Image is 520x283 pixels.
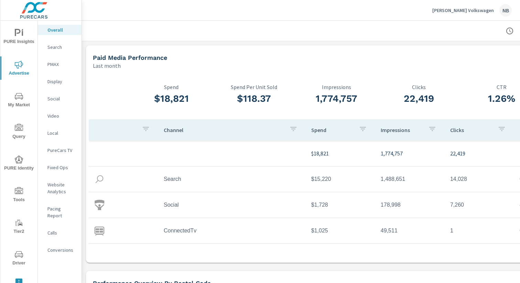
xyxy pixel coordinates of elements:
[213,84,295,90] p: Spend Per Unit Sold
[93,54,167,61] h5: Paid Media Performance
[164,127,284,133] p: Channel
[130,93,213,105] h3: $18,821
[38,145,82,155] div: PureCars TV
[375,222,445,239] td: 49,511
[47,112,76,119] p: Video
[38,76,82,87] div: Display
[94,226,105,236] img: icon-connectedtv.svg
[94,200,105,210] img: icon-social.svg
[432,7,494,13] p: [PERSON_NAME] Volkswagen
[2,187,35,204] span: Tools
[499,4,512,17] div: NB
[378,93,460,105] h3: 22,419
[47,26,76,33] p: Overall
[2,61,35,77] span: Advertise
[2,124,35,141] span: Query
[445,171,514,188] td: 14,028
[295,84,378,90] p: Impressions
[47,247,76,253] p: Conversions
[2,29,35,46] span: PURE Insights
[381,149,439,157] p: 1,774,757
[47,164,76,171] p: Fixed Ops
[94,174,105,184] img: icon-search.svg
[213,93,295,105] h3: $118.37
[47,181,76,195] p: Website Analytics
[38,204,82,221] div: Pacing Report
[311,149,370,157] p: $18,821
[38,179,82,197] div: Website Analytics
[38,42,82,52] div: Search
[2,250,35,267] span: Driver
[306,248,375,265] td: $848
[375,171,445,188] td: 1,488,651
[47,61,76,68] p: PMAX
[295,93,378,105] h3: 1,774,757
[47,95,76,102] p: Social
[93,62,121,70] p: Last month
[158,248,306,265] td: Display
[47,78,76,85] p: Display
[445,222,514,239] td: 1
[450,149,509,157] p: 22,419
[375,248,445,265] td: 57,597
[47,205,76,219] p: Pacing Report
[306,196,375,214] td: $1,728
[47,147,76,154] p: PureCars TV
[38,245,82,255] div: Conversions
[38,228,82,238] div: Calls
[375,196,445,214] td: 178,998
[2,155,35,172] span: PURE Identity
[445,196,514,214] td: 7,260
[306,222,375,239] td: $1,025
[47,44,76,51] p: Search
[445,248,514,265] td: 1,130
[306,171,375,188] td: $15,220
[38,111,82,121] div: Video
[158,196,306,214] td: Social
[38,162,82,173] div: Fixed Ops
[450,127,492,133] p: Clicks
[378,84,460,90] p: Clicks
[381,127,423,133] p: Impressions
[38,59,82,69] div: PMAX
[130,84,213,90] p: Spend
[158,171,306,188] td: Search
[38,128,82,138] div: Local
[158,222,306,239] td: ConnectedTv
[38,94,82,104] div: Social
[311,127,353,133] p: Spend
[2,92,35,109] span: My Market
[47,130,76,137] p: Local
[38,25,82,35] div: Overall
[47,229,76,236] p: Calls
[2,219,35,236] span: Tier2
